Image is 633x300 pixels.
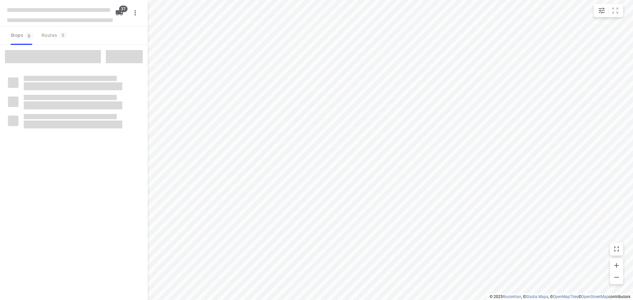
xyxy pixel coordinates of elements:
[553,294,578,299] a: OpenMapTiles
[581,294,609,299] a: OpenStreetMap
[595,4,608,17] button: Map settings
[503,294,521,299] a: Routetitan
[490,294,630,299] li: © 2025 , © , © © contributors
[594,4,623,17] div: small contained button group
[526,294,548,299] a: Stadia Maps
